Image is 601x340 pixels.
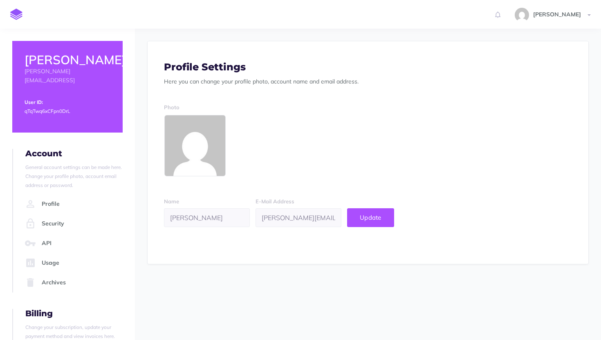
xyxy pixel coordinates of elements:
[164,103,179,112] label: Photo
[23,273,123,293] a: Archives
[256,197,294,206] label: E-Mail Address
[25,149,123,158] h4: Account
[25,53,110,67] h2: [PERSON_NAME]
[164,62,572,72] h3: Profile Settings
[23,253,123,273] a: Usage
[515,8,529,22] img: 58e60416af45c89b35c9d831f570759b.jpg
[164,77,572,86] p: Here you can change your profile photo, account name and email address.
[25,67,110,85] p: [PERSON_NAME][EMAIL_ADDRESS]
[25,164,122,189] small: General account settings can be made here. Change your profile photo, account email address or pa...
[25,108,70,114] small: qTqTwq6xCFpn0DrL
[10,9,22,20] img: logo-mark.svg
[529,11,585,18] span: [PERSON_NAME]
[25,99,43,105] small: User ID:
[347,208,394,227] button: Update
[25,324,115,339] small: Change your subscription, update your payment method and view invoices here.
[23,234,123,253] a: API
[164,197,179,206] label: Name
[23,214,123,234] a: Security
[23,194,123,214] a: Profile
[25,309,123,318] h4: Billing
